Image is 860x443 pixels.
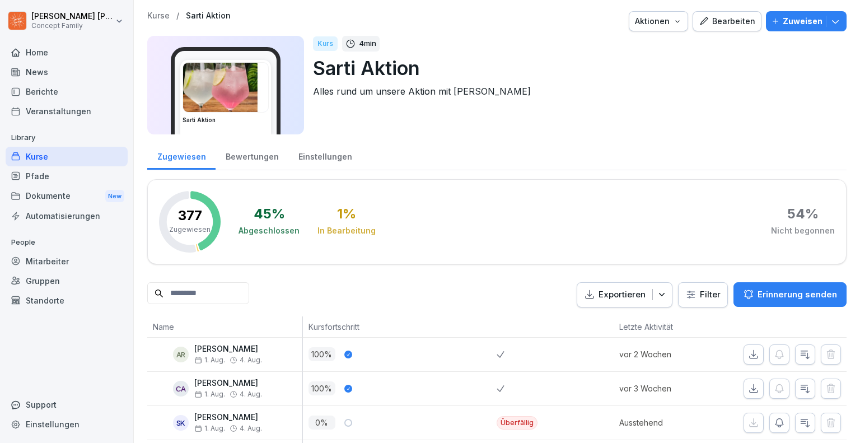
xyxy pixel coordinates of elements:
[699,15,755,27] div: Bearbeiten
[6,147,128,166] a: Kurse
[240,356,262,364] span: 4. Aug.
[679,283,727,307] button: Filter
[288,141,362,170] a: Einstellungen
[619,383,711,394] p: vor 3 Wochen
[194,425,225,432] span: 1. Aug.
[254,207,285,221] div: 45 %
[6,186,128,207] a: DokumenteNew
[6,82,128,101] a: Berichte
[619,321,705,333] p: Letzte Aktivität
[6,129,128,147] p: Library
[183,63,268,112] img: q0q559oa0uxor67ynhkb83qw.png
[105,190,124,203] div: New
[577,282,672,307] button: Exportieren
[194,390,225,398] span: 1. Aug.
[6,186,128,207] div: Dokumente
[6,206,128,226] a: Automatisierungen
[194,413,262,422] p: [PERSON_NAME]
[6,271,128,291] a: Gruppen
[239,225,300,236] div: Abgeschlossen
[685,289,721,300] div: Filter
[183,116,269,124] h3: Sarti Aktion
[194,344,262,354] p: [PERSON_NAME]
[31,22,113,30] p: Concept Family
[176,11,179,21] p: /
[313,85,838,98] p: Alles rund um unsere Aktion mit [PERSON_NAME]
[771,225,835,236] div: Nicht begonnen
[6,43,128,62] a: Home
[766,11,847,31] button: Zuweisen
[309,416,335,430] p: 0 %
[153,321,297,333] p: Name
[6,62,128,82] a: News
[6,395,128,414] div: Support
[216,141,288,170] a: Bewertungen
[173,415,189,431] div: SK
[173,381,189,397] div: CA
[758,288,837,301] p: Erinnerung senden
[6,101,128,121] a: Veranstaltungen
[6,234,128,251] p: People
[787,207,819,221] div: 54 %
[619,348,711,360] p: vor 2 Wochen
[31,12,113,21] p: [PERSON_NAME] [PERSON_NAME]
[6,291,128,310] a: Standorte
[629,11,688,31] button: Aktionen
[6,251,128,271] a: Mitarbeiter
[169,225,211,235] p: Zugewiesen
[309,347,335,361] p: 100 %
[309,381,335,395] p: 100 %
[635,15,682,27] div: Aktionen
[194,356,225,364] span: 1. Aug.
[693,11,761,31] button: Bearbeiten
[359,38,376,49] p: 4 min
[317,225,376,236] div: In Bearbeitung
[147,141,216,170] a: Zugewiesen
[194,379,262,388] p: [PERSON_NAME]
[313,36,338,51] div: Kurs
[619,417,711,428] p: Ausstehend
[733,282,847,307] button: Erinnerung senden
[178,209,202,222] p: 377
[6,166,128,186] a: Pfade
[240,390,262,398] span: 4. Aug.
[599,288,646,301] p: Exportieren
[337,207,356,221] div: 1 %
[313,54,838,82] p: Sarti Aktion
[309,321,492,333] p: Kursfortschritt
[6,414,128,434] a: Einstellungen
[186,11,231,21] a: Sarti Aktion
[147,11,170,21] a: Kurse
[497,416,537,430] div: Überfällig
[240,425,262,432] span: 4. Aug.
[783,15,822,27] p: Zuweisen
[173,347,189,362] div: AR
